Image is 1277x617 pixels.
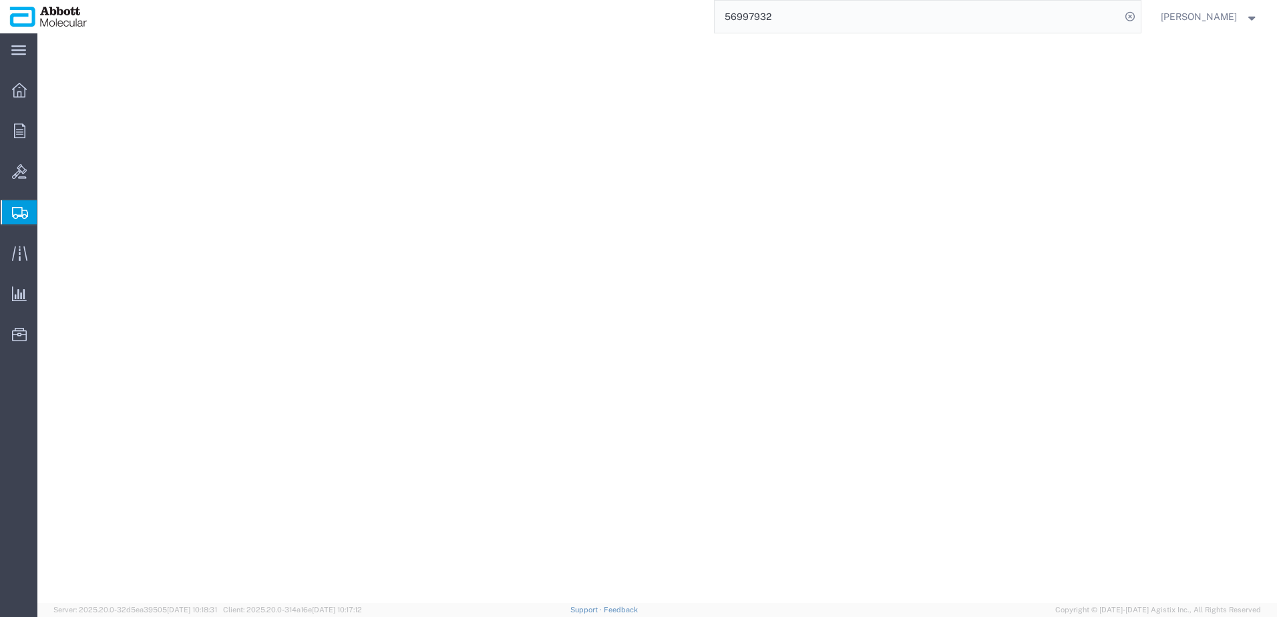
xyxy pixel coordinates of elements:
a: Feedback [604,606,638,614]
span: [DATE] 10:18:31 [167,606,217,614]
iframe: FS Legacy Container [37,33,1277,603]
span: Server: 2025.20.0-32d5ea39505 [53,606,217,614]
span: Client: 2025.20.0-314a16e [223,606,362,614]
a: Support [570,606,604,614]
span: Copyright © [DATE]-[DATE] Agistix Inc., All Rights Reserved [1055,604,1261,616]
button: [PERSON_NAME] [1160,9,1259,25]
span: [DATE] 10:17:12 [312,606,362,614]
img: logo [9,7,87,27]
input: Search for shipment number, reference number [715,1,1121,33]
span: Raza Khan [1161,9,1237,24]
